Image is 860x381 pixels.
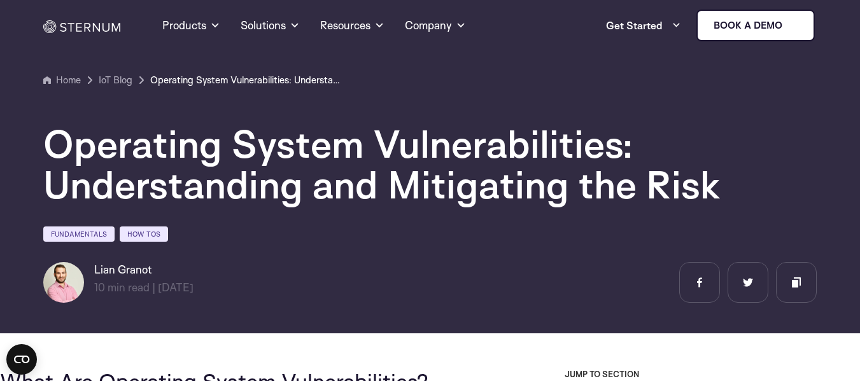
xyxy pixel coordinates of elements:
a: Resources [320,3,384,48]
a: Products [162,3,220,48]
h1: Operating System Vulnerabilities: Understanding and Mitigating the Risk [43,123,807,205]
a: Operating System Vulnerabilities: Understanding and Mitigating the Risk [150,73,341,88]
img: Lian Granot [43,262,84,303]
h3: JUMP TO SECTION [565,369,860,379]
a: Home [43,73,81,88]
a: Get Started [606,13,681,38]
span: min read | [94,281,155,294]
a: Book a demo [696,10,815,41]
a: How Tos [120,226,168,242]
h6: Lian Granot [94,262,194,277]
a: IoT Blog [99,73,132,88]
a: Fundamentals [43,226,115,242]
span: [DATE] [158,281,194,294]
a: Solutions [241,3,300,48]
a: Company [405,3,466,48]
img: sternum iot [787,20,798,31]
span: 10 [94,281,105,294]
button: Open CMP widget [6,344,37,375]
